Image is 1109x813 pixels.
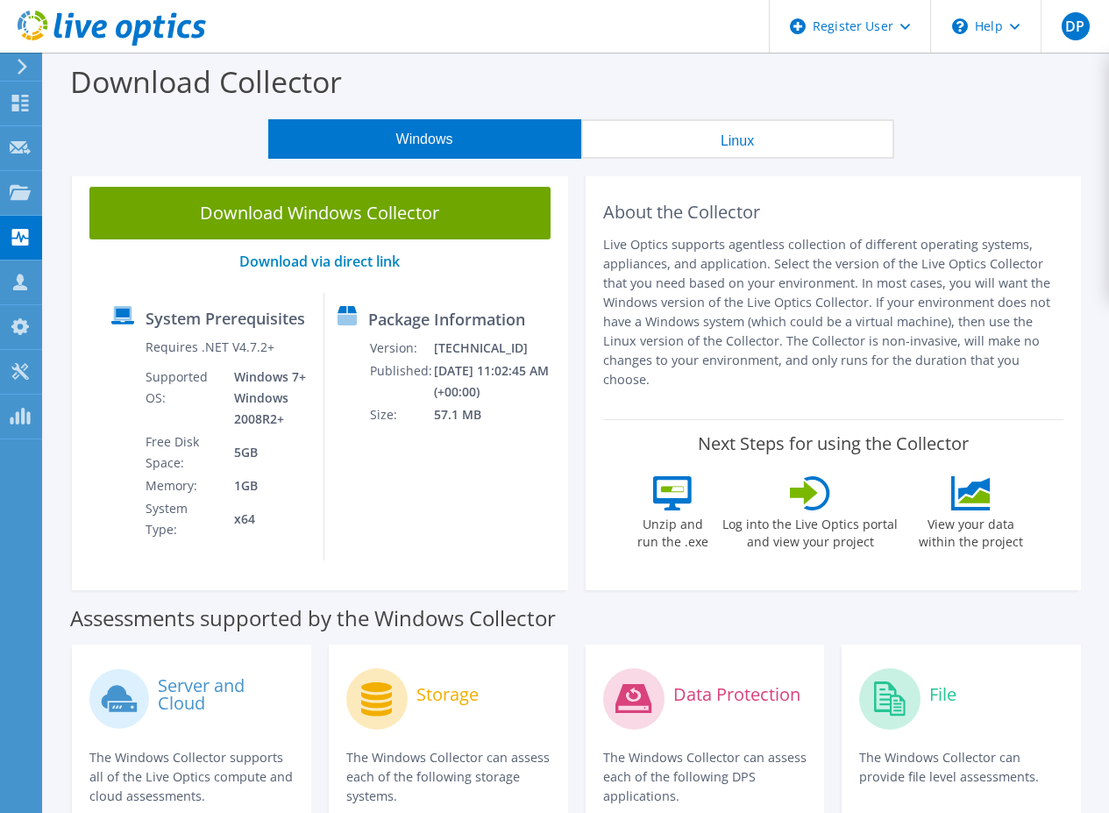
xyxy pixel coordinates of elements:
[859,748,1063,787] p: The Windows Collector can provide file level assessments.
[70,610,556,627] label: Assessments supported by the Windows Collector
[698,433,969,454] label: Next Steps for using the Collector
[158,677,293,712] label: Server and Cloud
[1062,12,1090,40] span: DP
[369,403,433,426] td: Size:
[632,510,713,551] label: Unzip and run the .exe
[433,337,560,360] td: [TECHNICAL_ID]
[89,748,294,806] p: The Windows Collector supports all of the Live Optics compute and cloud assessments.
[369,337,433,360] td: Version:
[952,18,968,34] svg: \n
[433,360,560,403] td: [DATE] 11:02:45 AM (+00:00)
[368,310,525,328] label: Package Information
[221,497,309,541] td: x64
[268,119,581,159] button: Windows
[145,497,222,541] td: System Type:
[146,310,305,327] label: System Prerequisites
[221,431,309,474] td: 5GB
[416,686,479,703] label: Storage
[433,403,560,426] td: 57.1 MB
[673,686,800,703] label: Data Protection
[907,510,1034,551] label: View your data within the project
[221,474,309,497] td: 1GB
[145,431,222,474] td: Free Disk Space:
[221,366,309,431] td: Windows 7+ Windows 2008R2+
[929,686,956,703] label: File
[603,235,1064,389] p: Live Optics supports agentless collection of different operating systems, appliances, and applica...
[146,339,274,356] label: Requires .NET V4.7.2+
[722,510,899,551] label: Log into the Live Optics portal and view your project
[346,748,551,806] p: The Windows Collector can assess each of the following storage systems.
[145,474,222,497] td: Memory:
[369,360,433,403] td: Published:
[581,119,894,159] button: Linux
[89,187,551,239] a: Download Windows Collector
[603,202,1064,223] h2: About the Collector
[239,252,400,271] a: Download via direct link
[145,366,222,431] td: Supported OS:
[70,61,342,102] label: Download Collector
[603,748,807,806] p: The Windows Collector can assess each of the following DPS applications.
